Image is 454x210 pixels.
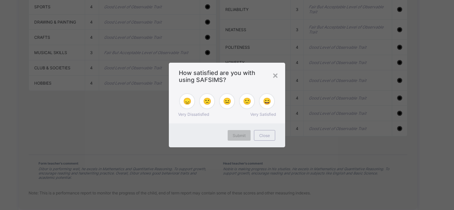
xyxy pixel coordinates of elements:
span: Very Dissatisfied [178,112,209,117]
span: Submit [233,133,246,138]
span: 🙁 [203,97,211,105]
span: 😄 [263,97,271,105]
span: Close [259,133,270,138]
span: 😐 [223,97,231,105]
div: × [272,69,279,81]
span: 😞 [183,97,191,105]
span: How satisfied are you with using SAFSIMS? [179,69,275,83]
span: 🙂 [243,97,251,105]
span: Very Satisfied [250,112,276,117]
